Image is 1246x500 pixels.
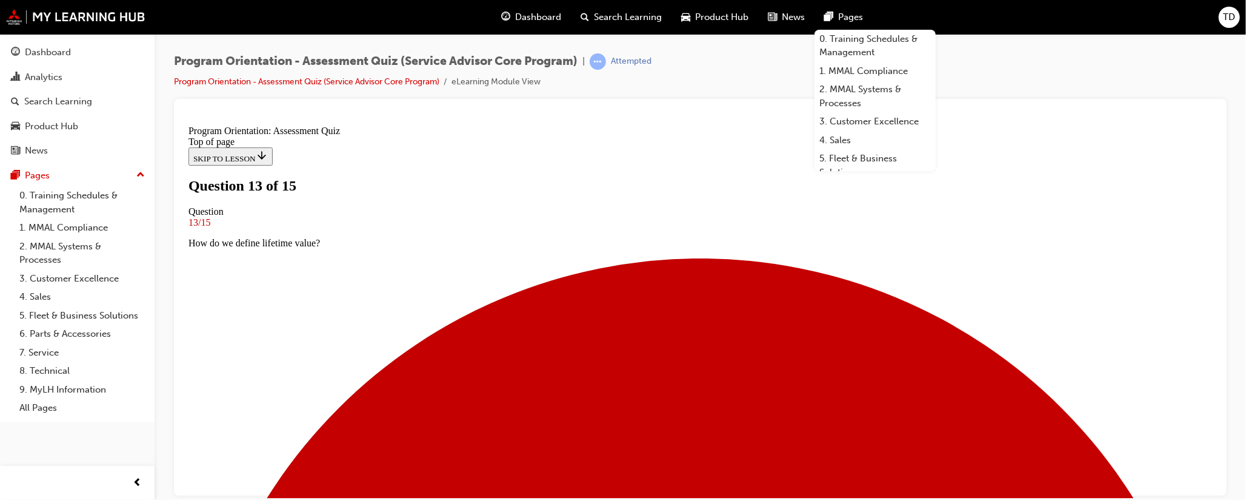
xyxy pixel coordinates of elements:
[11,96,19,107] span: search-icon
[15,380,150,399] a: 9. MyLH Information
[15,399,150,417] a: All Pages
[501,10,510,25] span: guage-icon
[15,218,150,237] a: 1. MMAL Compliance
[5,41,150,64] a: Dashboard
[15,325,150,343] a: 6. Parts & Accessories
[6,9,145,25] img: mmal
[782,10,805,24] span: News
[11,171,20,181] span: pages-icon
[136,167,145,183] span: up-icon
[25,169,50,183] div: Pages
[815,30,936,62] a: 0. Training Schedules & Management
[815,80,936,112] a: 2. MMAL Systems & Processes
[5,140,150,162] a: News
[611,56,651,67] div: Attempted
[590,53,606,70] span: learningRecordVerb_ATTEMPT-icon
[5,57,1028,73] h1: Question 13 of 15
[15,237,150,269] a: 2. MMAL Systems & Processes
[5,86,1028,96] div: Question
[838,10,863,24] span: Pages
[11,72,20,83] span: chart-icon
[815,112,936,131] a: 3. Customer Excellence
[594,10,662,24] span: Search Learning
[768,10,777,25] span: news-icon
[815,149,936,181] a: 5. Fleet & Business Solutions
[15,186,150,218] a: 0. Training Schedules & Management
[515,10,561,24] span: Dashboard
[25,70,62,84] div: Analytics
[5,5,1028,16] div: Program Orientation: Assessment Quiz
[815,5,873,30] a: pages-iconPages
[815,62,936,81] a: 1. MMAL Compliance
[24,95,92,109] div: Search Learning
[5,66,150,89] a: Analytics
[5,164,150,187] button: Pages
[581,10,589,25] span: search-icon
[824,10,833,25] span: pages-icon
[11,146,20,157] span: news-icon
[5,115,150,138] a: Product Hub
[815,131,936,150] a: 4. Sales
[15,362,150,380] a: 8. Technical
[5,90,150,113] a: Search Learning
[133,476,142,491] span: prev-icon
[15,269,150,288] a: 3. Customer Excellence
[5,96,1028,107] div: 13/15
[15,288,150,306] a: 4. Sales
[25,46,71,59] div: Dashboard
[1219,7,1240,28] button: TD
[695,10,748,24] span: Product Hub
[174,76,439,87] a: Program Orientation - Assessment Quiz (Service Advisor Core Program)
[571,5,671,30] a: search-iconSearch Learning
[1224,10,1236,24] span: TD
[15,306,150,325] a: 5. Fleet & Business Solutions
[5,39,150,164] button: DashboardAnalyticsSearch LearningProduct HubNews
[10,33,84,42] span: SKIP TO LESSON
[174,55,578,69] span: Program Orientation - Assessment Quiz (Service Advisor Core Program)
[671,5,758,30] a: car-iconProduct Hub
[5,16,1028,27] div: Top of page
[5,117,1028,128] p: How do we define lifetime value?
[491,5,571,30] a: guage-iconDashboard
[25,144,48,158] div: News
[11,47,20,58] span: guage-icon
[25,120,78,133] div: Product Hub
[582,55,585,69] span: |
[758,5,815,30] a: news-iconNews
[15,343,150,362] a: 7. Service
[5,27,89,45] button: SKIP TO LESSON
[11,121,20,132] span: car-icon
[451,75,541,89] li: eLearning Module View
[681,10,690,25] span: car-icon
